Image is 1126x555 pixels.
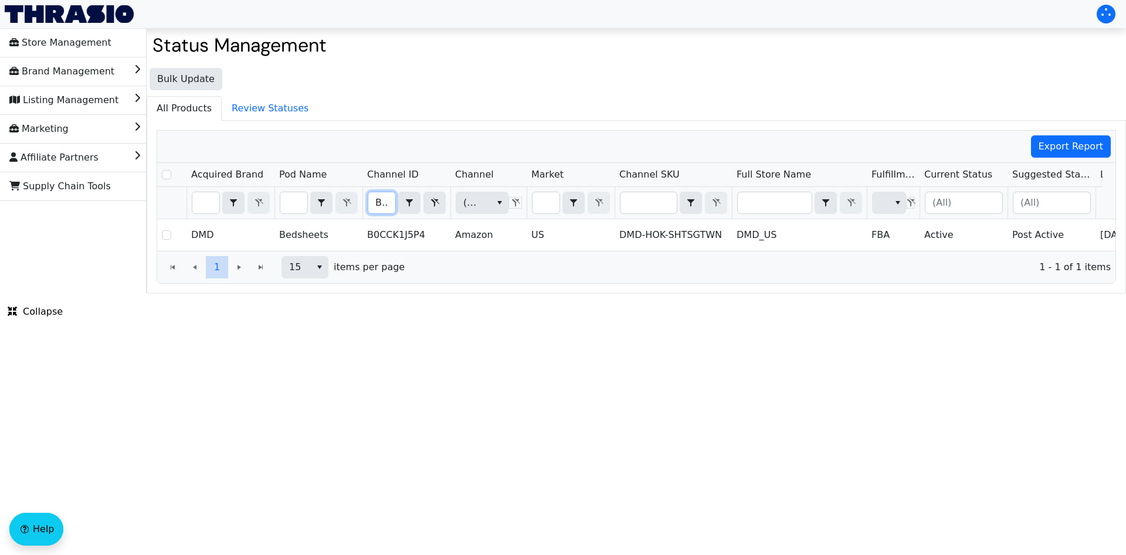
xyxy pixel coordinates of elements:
th: Filter [1008,187,1096,219]
span: Choose Operator [680,192,702,214]
td: Amazon [450,219,527,251]
span: Choose Operator [398,192,420,214]
span: Export Report [1039,139,1104,154]
span: Channel ID [367,168,419,182]
span: Acquired Brand [191,168,263,182]
th: Filter [527,187,615,219]
button: select [563,192,584,213]
span: Review Statuses [222,97,318,120]
input: Filter [368,192,395,213]
td: DMD-HOK-SHTSGTWN [615,219,732,251]
span: 1 [214,260,220,274]
button: select [889,192,906,213]
span: Channel SKU [619,168,680,182]
span: Choose Operator [222,192,245,214]
span: Market [531,168,564,182]
th: Filter [920,187,1008,219]
span: Listing Management [9,91,118,110]
span: Current Status [924,168,992,182]
input: Select Row [162,170,171,179]
button: Clear [423,192,446,214]
span: items per page [334,260,405,274]
td: Active [920,219,1008,251]
input: Select Row [162,230,171,240]
span: Choose Operator [562,192,585,214]
th: Filter [615,187,732,219]
span: Brand Management [9,62,114,81]
input: Filter [280,192,307,213]
span: Collapse [8,305,63,319]
button: select [680,192,701,213]
th: Filter [450,187,527,219]
img: Thrasio Logo [5,5,134,23]
td: DMD_US [732,219,867,251]
td: DMD [186,219,274,251]
span: Full Store Name [737,168,811,182]
button: Page 1 [206,256,228,278]
th: Filter [186,187,274,219]
button: select [311,192,332,213]
input: Filter [738,192,812,213]
span: Fulfillment [871,168,915,182]
th: Filter [274,187,362,219]
span: 1 - 1 of 1 items [414,260,1111,274]
input: (All) [925,192,1002,213]
td: Post Active [1008,219,1096,251]
input: Filter [620,192,677,213]
button: Bulk Update [150,68,222,90]
input: Filter [192,192,219,213]
span: Choose Operator [310,192,333,214]
button: select [815,192,836,213]
button: select [399,192,420,213]
h2: Status Management [152,34,1120,56]
span: Channel [455,168,494,182]
span: Store Management [9,33,111,52]
input: Filter [533,192,559,213]
button: select [311,257,328,278]
button: Help floatingactionbutton [9,513,63,546]
td: US [527,219,615,251]
span: Help [33,522,54,536]
span: Page size [281,256,328,278]
span: (All) [463,196,481,210]
button: select [491,192,508,213]
th: Filter [362,187,450,219]
th: Filter [732,187,867,219]
span: Suggested Status [1012,168,1091,182]
button: select [223,192,244,213]
input: (All) [1013,192,1090,213]
button: Export Report [1031,135,1111,158]
span: 15 [289,260,304,274]
span: Affiliate Partners [9,148,99,167]
td: B0CCK1J5P4 [362,219,450,251]
th: Filter [867,187,920,219]
span: Choose Operator [815,192,837,214]
td: Bedsheets [274,219,362,251]
span: Pod Name [279,168,327,182]
span: Supply Chain Tools [9,177,111,196]
span: All Products [147,97,221,120]
td: FBA [867,219,920,251]
div: Page 1 of 1 [157,251,1115,283]
span: Marketing [9,120,69,138]
span: Bulk Update [157,72,215,86]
